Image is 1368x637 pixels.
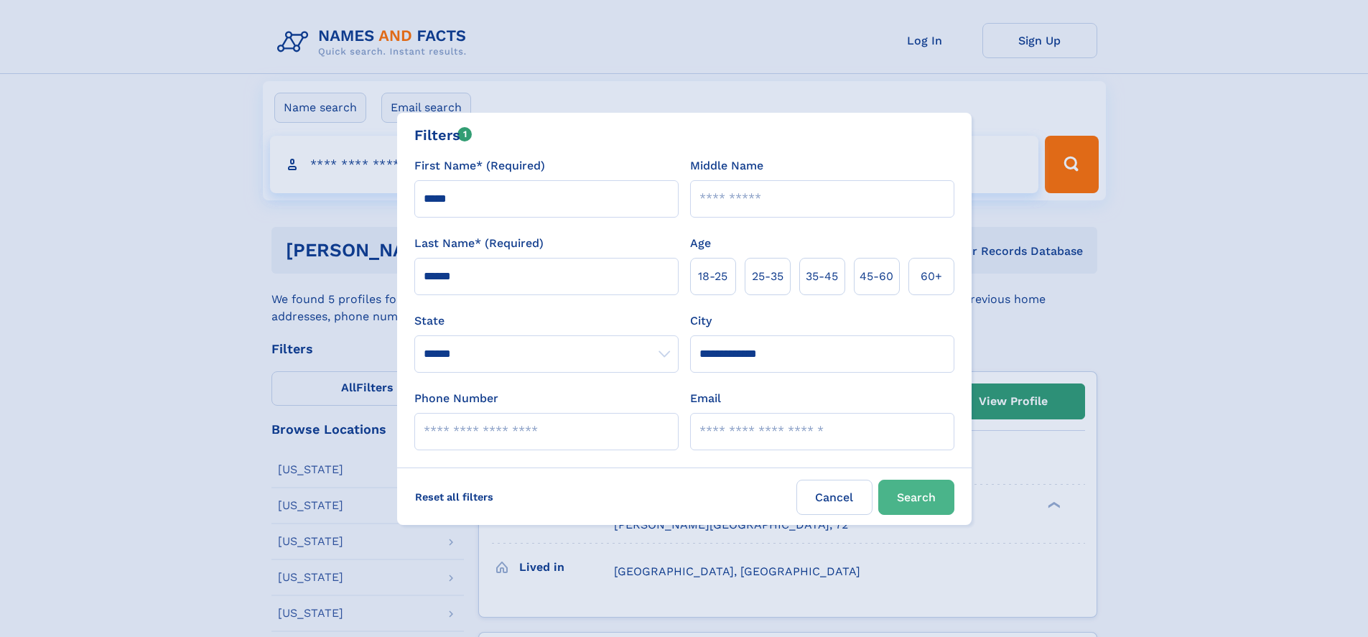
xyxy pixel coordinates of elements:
label: State [414,312,679,330]
label: Email [690,390,721,407]
label: Reset all filters [406,480,503,514]
label: Cancel [796,480,873,515]
span: 18‑25 [698,268,727,285]
label: Phone Number [414,390,498,407]
div: Filters [414,124,473,146]
label: Last Name* (Required) [414,235,544,252]
label: City [690,312,712,330]
label: Middle Name [690,157,763,175]
button: Search [878,480,954,515]
span: 45‑60 [860,268,893,285]
span: 25‑35 [752,268,783,285]
label: First Name* (Required) [414,157,545,175]
label: Age [690,235,711,252]
span: 60+ [921,268,942,285]
span: 35‑45 [806,268,838,285]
